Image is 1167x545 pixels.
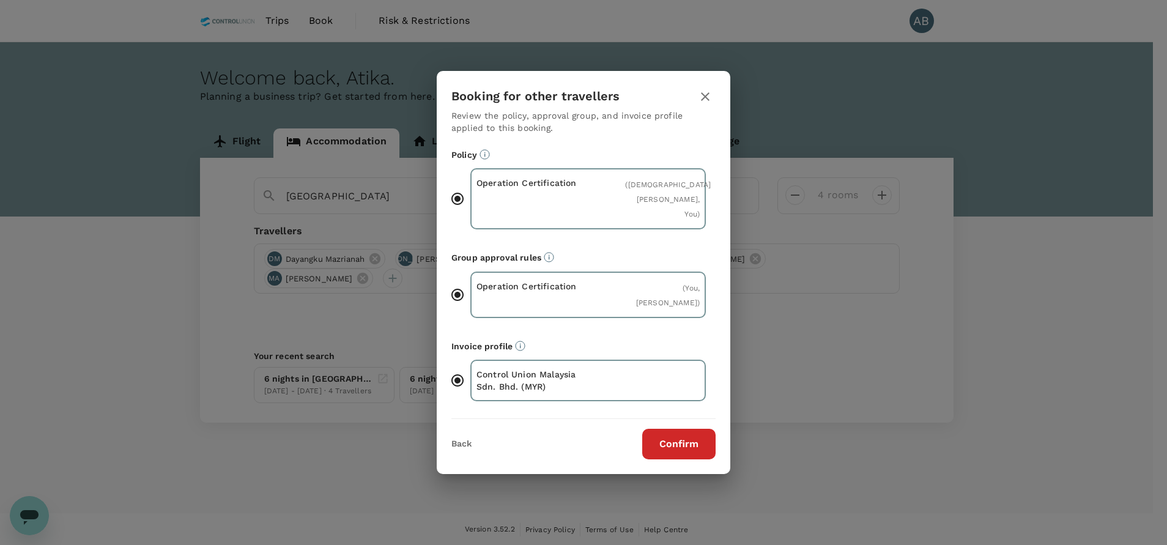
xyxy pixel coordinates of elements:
svg: Default approvers or custom approval rules (if available) are based on the user group. [544,252,554,262]
p: Group approval rules [451,251,716,264]
p: Control Union Malaysia Sdn. Bhd. (MYR) [476,368,588,393]
p: Operation Certification [476,177,588,189]
h3: Booking for other travellers [451,89,620,103]
p: Policy [451,149,716,161]
p: Invoice profile [451,340,716,352]
svg: Booking restrictions are based on the selected travel policy. [480,149,490,160]
svg: The payment currency and company information are based on the selected invoice profile. [515,341,525,351]
p: Review the policy, approval group, and invoice profile applied to this booking. [451,109,716,134]
button: Confirm [642,429,716,459]
p: Operation Certification [476,280,588,292]
span: ( [DEMOGRAPHIC_DATA][PERSON_NAME], You ) [625,180,711,218]
span: ( You, [PERSON_NAME] ) [636,284,700,307]
button: Back [451,439,472,449]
